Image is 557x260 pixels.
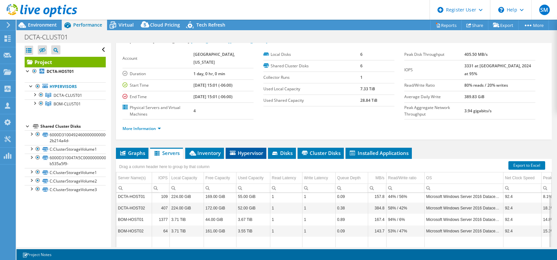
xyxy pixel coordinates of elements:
label: Average Daily Write [404,94,464,100]
td: Free Capacity Column [204,172,236,184]
span: Disks [271,150,293,156]
b: 389.83 GiB [464,94,484,99]
b: 4 [193,108,196,114]
td: Column Used Capacity, Value 55.00 GiB [236,191,270,202]
td: Column Write Latency, Filter cell [302,184,335,192]
td: Column Net Clock Speed, Value 92.4 [503,202,541,214]
b: [GEOGRAPHIC_DATA], [US_STATE] [193,52,235,65]
span: Cluster Disks [301,150,341,156]
b: [DATE] 15:01 (-06:00) [193,94,233,99]
label: Prepared for: [123,38,152,44]
label: Physical Servers and Virtual Machines [123,104,193,118]
label: Local Disks [263,51,360,58]
label: Account [123,55,193,62]
a: C:ClusterStorageVolume2 [25,177,106,185]
td: Column Net Clock Speed, Value 92.4 [503,225,541,237]
span: DCTA-CLUST01 [54,93,82,98]
td: Column Write Latency, Value 1 [302,214,335,225]
span: Inventory [189,150,221,156]
div: Local Capacity [171,174,197,182]
td: Write Latency Column [302,172,335,184]
td: Column Net Clock Speed, Value 92.4 [503,214,541,225]
span: [PERSON_NAME], [153,38,268,44]
a: Reports [430,20,462,30]
td: Column Free Capacity, Filter cell [204,184,236,192]
a: More [518,20,549,30]
td: Column Write Latency, Value 1 [302,225,335,237]
div: Queue Depth [337,174,361,182]
td: Column Read Latency, Value 1 [270,225,302,237]
td: Column Read Latency, Value 1 [270,202,302,214]
div: Read/Write ratio [388,174,416,182]
span: BOM-CLUST01 [54,101,81,107]
td: OS Column [424,172,503,184]
td: Column IOPS, Value 109 [152,191,169,202]
td: Column Used Capacity, Value 52.00 GiB [236,202,270,214]
span: Performance [73,22,102,28]
b: 6 [360,63,363,69]
a: Export to Excel [508,161,545,170]
td: Column Queue Depth, Value 0.09 [335,191,368,202]
div: Net Clock Speed [505,174,535,182]
div: Write Latency [304,174,328,182]
td: Column Queue Depth, Filter cell [335,184,368,192]
td: Read/Write ratio Column [386,172,424,184]
div: Used Capacity [238,174,264,182]
b: 7.33 TiB [360,86,375,92]
td: Column OS, Filter cell [424,184,503,192]
td: Column Write Latency, Value 1 [302,191,335,202]
a: Share [461,20,488,30]
a: Project [25,57,106,67]
div: IOPS [158,174,168,182]
span: Graphs [119,150,145,156]
a: Project Notes [18,250,56,259]
td: Column Free Capacity, Value 44.00 GiB [204,214,236,225]
a: DCTA-CLUST01 [25,91,106,99]
label: Shared Cluster Disks [263,63,360,69]
label: Start Time [123,82,193,89]
div: Free Capacity [206,174,230,182]
td: Column Server Name(s), Value DCTA-HOST01 [116,191,152,202]
td: Column IOPS, Value 407 [152,202,169,214]
td: Column Free Capacity, Value 172.00 GiB [204,202,236,214]
label: IOPS [404,67,464,73]
label: End Time [123,94,193,100]
td: Column Net Clock Speed, Value 92.4 [503,191,541,202]
td: Column Server Name(s), Value BOM-HOST01 [116,214,152,225]
b: 28.84 TiB [360,97,377,103]
a: DCTA-HOST01 [25,67,106,76]
td: Column Read/Write ratio, Value 53% / 47% [386,225,424,237]
td: Column Read/Write ratio, Value 94% / 6% [386,214,424,225]
label: Used Local Capacity [263,86,360,92]
span: Hypervisor [229,150,263,156]
svg: \n [498,7,504,13]
b: DCTA-HOST01 [47,69,74,74]
td: Column Local Capacity, Value 224.00 GiB [169,202,204,214]
a: BOM-CLUST01 [25,99,106,108]
td: Column Queue Depth, Value 0.38 [335,202,368,214]
td: Column MB/s, Value 167.4 [368,214,386,225]
div: Read Latency [272,174,296,182]
td: Column OS, Value Microsoft Windows Server 2016 Datacenter [424,191,503,202]
td: Column MB/s, Value 143.7 [368,225,386,237]
td: Local Capacity Column [169,172,204,184]
td: Column Read/Write ratio, Value 44% / 56% [386,191,424,202]
a: C:ClusterStorageVolume1 [25,145,106,154]
a: C:ClusterStorageVolume1 [25,168,106,177]
td: MB/s Column [368,172,386,184]
span: Environment [28,22,57,28]
span: Tech Refresh [196,22,225,28]
b: 1 [360,75,363,80]
a: Hypervisors [25,82,106,91]
td: Column Read/Write ratio, Filter cell [386,184,424,192]
td: Column Queue Depth, Value 0.09 [335,225,368,237]
a: More Information [123,126,161,131]
span: Installed Applications [349,150,409,156]
a: [EMAIL_ADDRESS][DOMAIN_NAME] [191,38,268,44]
td: Column Read/Write ratio, Value 58% / 42% [386,202,424,214]
td: Column Local Capacity, Value 3.71 TiB [169,214,204,225]
a: 6000D310049246000000000000000004-2b214a4d- [25,130,106,145]
td: Column IOPS, Value 64 [152,225,169,237]
td: Column Used Capacity, Value 3.67 TiB [236,214,270,225]
td: Column Server Name(s), Value DCTA-HOST02 [116,202,152,214]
